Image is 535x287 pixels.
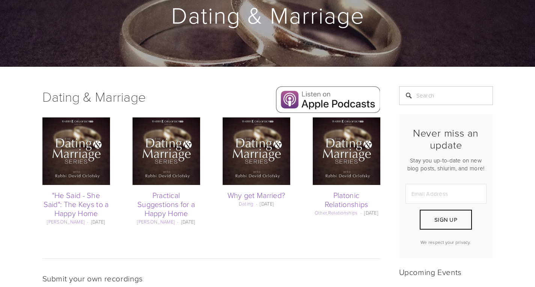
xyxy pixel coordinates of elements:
[133,117,200,185] img: Practical Suggestions for a Happy Home
[181,218,195,225] time: [DATE]
[315,209,327,216] a: Other
[434,216,457,224] span: Sign Up
[223,117,290,185] img: Why get Married?
[315,209,363,216] span: ,
[137,190,195,218] a: Practical Suggestions for a Happy Home
[420,210,472,230] button: Sign Up
[42,3,494,27] h1: Dating & Marriage
[239,200,253,207] a: Dating
[364,209,378,216] time: [DATE]
[42,117,110,185] img: "He Said - She Said": The Keys to a Happy Home
[228,190,285,200] a: Why get Married?
[399,86,493,105] input: Search
[91,218,105,225] time: [DATE]
[405,184,487,204] input: Email Address
[313,117,380,185] img: Platonic Relationships
[405,127,487,151] h2: Never miss an update
[405,239,487,245] p: We respect your privacy.
[399,267,493,276] h2: Upcoming Events
[328,209,358,216] a: Relationships
[42,86,234,107] h1: Dating & Marriage
[44,190,109,218] a: "He Said - She Said": The Keys to a Happy Home
[405,156,487,172] p: Stay you up-to-date on new blog posts, shiurim, and more!
[260,200,274,207] time: [DATE]
[47,218,84,225] a: [PERSON_NAME]
[137,218,175,225] a: [PERSON_NAME]
[325,190,368,209] a: Platonic Relationships
[42,273,380,283] h2: Submit your own recordings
